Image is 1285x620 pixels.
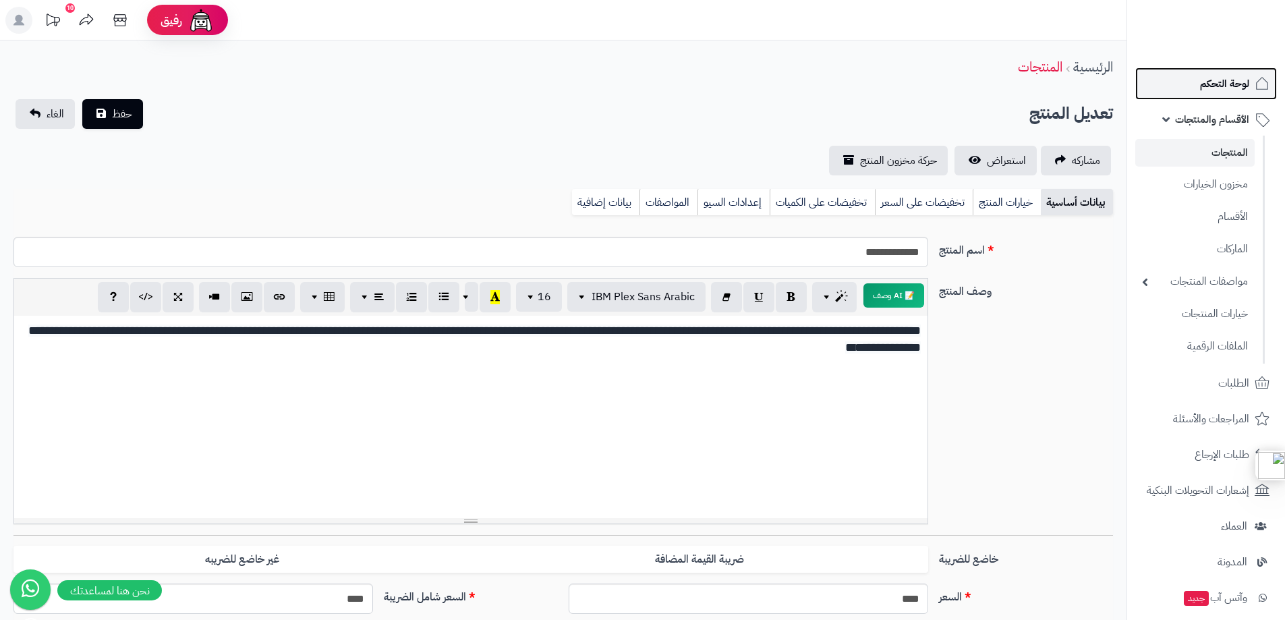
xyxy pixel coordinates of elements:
[1218,553,1247,571] span: المدونة
[1200,74,1249,93] span: لوحة التحكم
[1193,36,1272,64] img: logo-2.png
[1072,152,1100,169] span: مشاركه
[1195,445,1249,464] span: طلبات الإرجاع
[1221,517,1247,536] span: العملاء
[860,152,937,169] span: حركة مخزون المنتج
[697,189,770,216] a: إعدادات السيو
[770,189,875,216] a: تخفيضات على الكميات
[567,282,706,312] button: IBM Plex Sans Arabic
[1135,332,1255,361] a: الملفات الرقمية
[378,584,563,605] label: السعر شامل الضريبة
[82,99,143,129] button: حفظ
[1135,170,1255,199] a: مخزون الخيارات
[516,282,562,312] button: 16
[1147,481,1249,500] span: إشعارات التحويلات البنكية
[1135,300,1255,329] a: خيارات المنتجات
[112,106,132,122] span: حفظ
[1041,146,1111,175] a: مشاركه
[1135,367,1277,399] a: الطلبات
[973,189,1041,216] a: خيارات المنتج
[1182,588,1247,607] span: وآتس آب
[1135,267,1255,296] a: مواصفات المنتجات
[1135,582,1277,614] a: وآتس آبجديد
[1184,591,1209,606] span: جديد
[1029,100,1113,128] h2: تعديل المنتج
[1135,439,1277,471] a: طلبات الإرجاع
[1218,374,1249,393] span: الطلبات
[934,278,1118,300] label: وصف المنتج
[572,189,639,216] a: بيانات إضافية
[934,237,1118,258] label: اسم المنتج
[13,546,471,573] label: غير خاضع للضريبه
[1175,110,1249,129] span: الأقسام والمنتجات
[1135,139,1255,167] a: المنتجات
[1135,67,1277,100] a: لوحة التحكم
[1041,189,1113,216] a: بيانات أساسية
[934,546,1118,567] label: خاضع للضريبة
[188,7,215,34] img: ai-face.png
[987,152,1026,169] span: استعراض
[829,146,948,175] a: حركة مخزون المنتج
[161,12,182,28] span: رفيق
[863,283,924,308] button: 📝 AI وصف
[1073,57,1113,77] a: الرئيسية
[1173,410,1249,428] span: المراجعات والأسئلة
[1135,510,1277,542] a: العملاء
[16,99,75,129] a: الغاء
[875,189,973,216] a: تخفيضات على السعر
[1018,57,1062,77] a: المنتجات
[471,546,928,573] label: ضريبة القيمة المضافة
[1135,235,1255,264] a: الماركات
[1135,202,1255,231] a: الأقسام
[592,289,695,305] span: IBM Plex Sans Arabic
[36,7,69,37] a: تحديثات المنصة
[1135,474,1277,507] a: إشعارات التحويلات البنكية
[47,106,64,122] span: الغاء
[1135,546,1277,578] a: المدونة
[639,189,697,216] a: المواصفات
[65,3,75,13] div: 10
[954,146,1037,175] a: استعراض
[934,584,1118,605] label: السعر
[1135,403,1277,435] a: المراجعات والأسئلة
[538,289,551,305] span: 16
